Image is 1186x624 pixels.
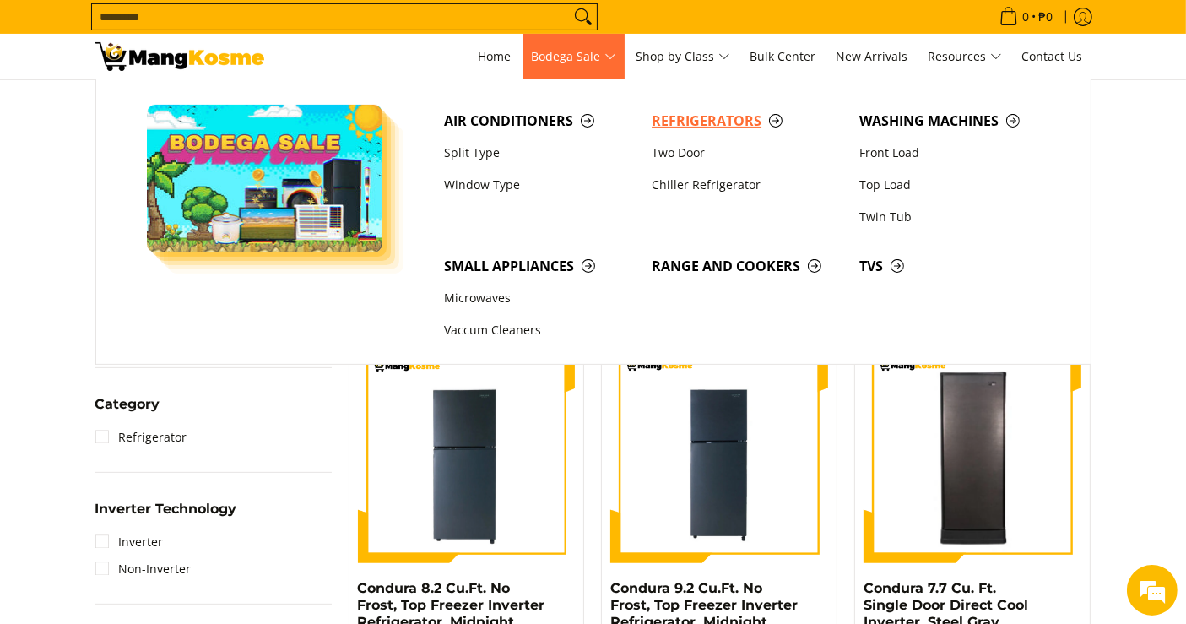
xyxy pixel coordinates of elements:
[742,34,825,79] a: Bulk Center
[628,34,739,79] a: Shop by Class
[859,111,1050,132] span: Washing Machines
[851,137,1059,169] a: Front Load
[95,42,264,71] img: Bodega Sale Refrigerator l Mang Kosme: Home Appliances Warehouse Sale
[636,46,730,68] span: Shop by Class
[436,283,643,315] a: Microwaves
[88,95,284,117] div: Chat with us now
[95,502,237,516] span: Inverter Technology
[643,137,851,169] a: Two Door
[479,48,512,64] span: Home
[859,256,1050,277] span: TVs
[95,398,160,411] span: Category
[95,502,237,529] summary: Open
[436,315,643,347] a: Vaccum Cleaners
[929,46,1002,68] span: Resources
[851,169,1059,201] a: Top Load
[1021,11,1032,23] span: 0
[8,431,322,491] textarea: Type your message and hit 'Enter'
[95,529,164,556] a: Inverter
[1014,34,1091,79] a: Contact Us
[281,34,1091,79] nav: Main Menu
[470,34,520,79] a: Home
[610,345,828,563] img: Condura 9.2 Cu.Ft. No Frost, Top Freezer Inverter Refrigerator, Midnight Slate Gray CTF98i (Class A)
[994,8,1059,26] span: •
[652,256,842,277] span: Range and Cookers
[523,34,625,79] a: Bodega Sale
[570,4,597,30] button: Search
[277,8,317,49] div: Minimize live chat window
[750,48,816,64] span: Bulk Center
[643,250,851,282] a: Range and Cookers
[920,34,1010,79] a: Resources
[864,348,1081,561] img: Condura 7.7 Cu. Ft. Single Door Direct Cool Inverter, Steel Gray, CSD231SAi (Class B)
[95,424,187,451] a: Refrigerator
[1037,11,1056,23] span: ₱0
[444,111,635,132] span: Air Conditioners
[147,105,383,252] img: Bodega Sale
[851,201,1059,233] a: Twin Tub
[436,137,643,169] a: Split Type
[837,48,908,64] span: New Arrivals
[1022,48,1083,64] span: Contact Us
[532,46,616,68] span: Bodega Sale
[828,34,917,79] a: New Arrivals
[436,169,643,201] a: Window Type
[95,556,192,583] a: Non-Inverter
[98,198,233,368] span: We're online!
[95,398,160,424] summary: Open
[851,250,1059,282] a: TVs
[643,105,851,137] a: Refrigerators
[851,105,1059,137] a: Washing Machines
[652,111,842,132] span: Refrigerators
[643,169,851,201] a: Chiller Refrigerator
[444,256,635,277] span: Small Appliances
[358,345,576,563] img: Condura 8.2 Cu.Ft. No Frost, Top Freezer Inverter Refrigerator, Midnight Slate Gray CTF88i (Class A)
[436,250,643,282] a: Small Appliances
[436,105,643,137] a: Air Conditioners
